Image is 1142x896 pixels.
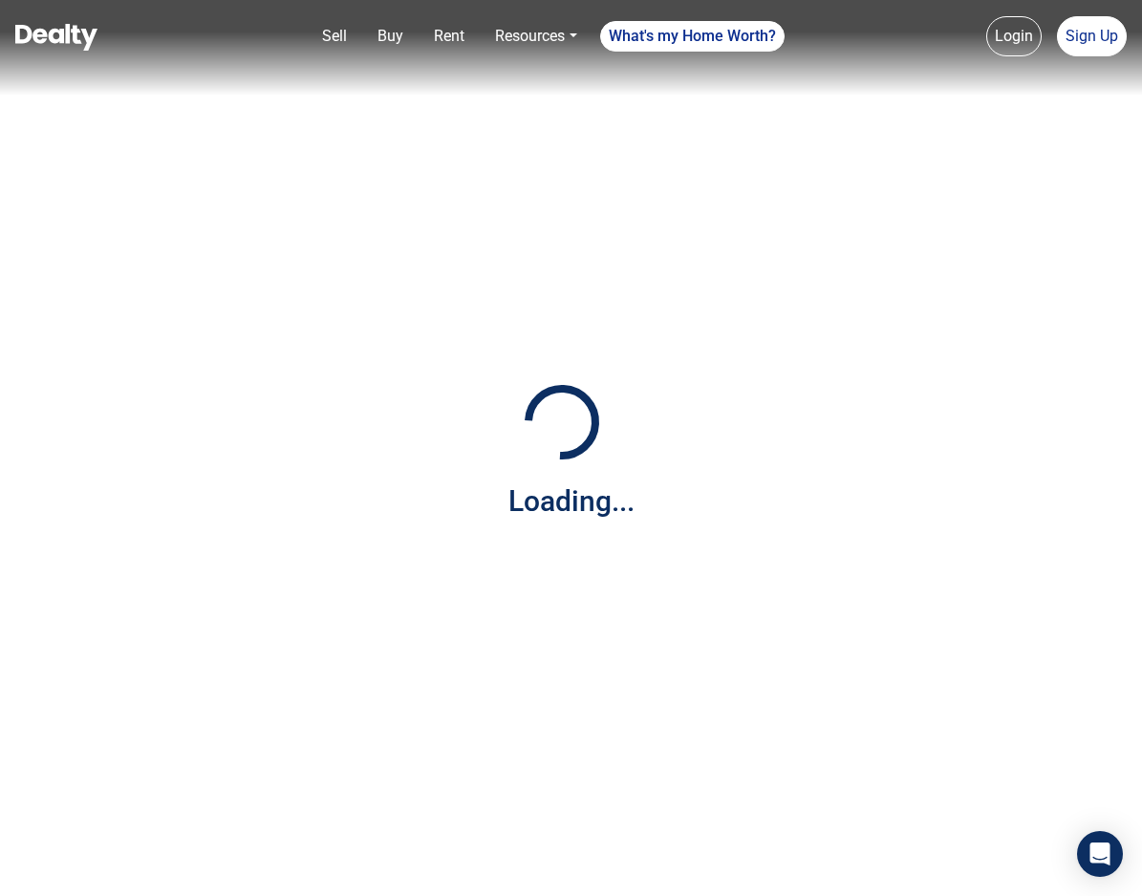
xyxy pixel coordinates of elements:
a: Sign Up [1057,16,1127,56]
img: Loading [514,374,610,470]
a: Login [986,16,1042,56]
a: Buy [370,17,411,55]
iframe: BigID CMP Widget [10,839,67,896]
a: What's my Home Worth? [600,21,785,52]
div: Loading... [508,480,635,523]
a: Rent [426,17,472,55]
img: Dealty - Buy, Sell & Rent Homes [15,24,97,51]
a: Sell [314,17,355,55]
a: Resources [487,17,584,55]
div: Open Intercom Messenger [1077,831,1123,877]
